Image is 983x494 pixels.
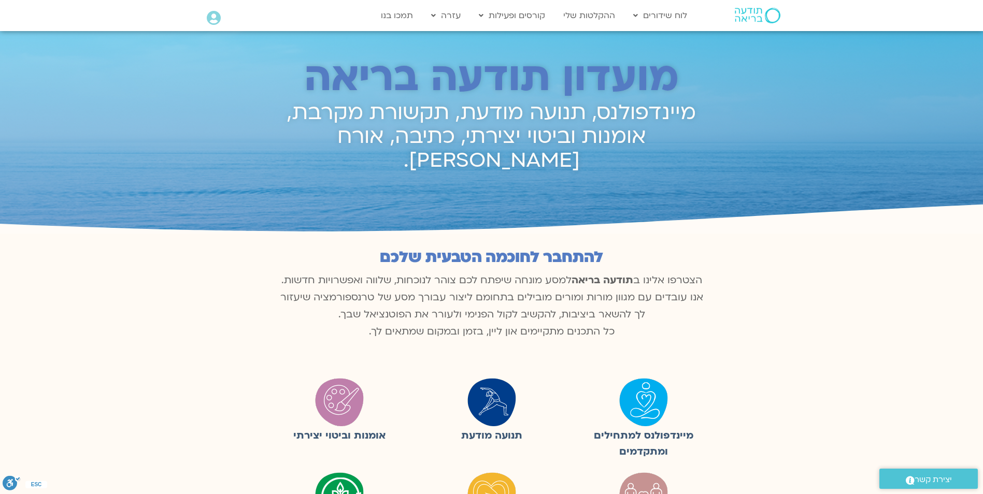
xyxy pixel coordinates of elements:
[274,272,709,340] p: הצטרפו אלינו ב למסע מונחה שיפתח לכם צוהר לנוכחות, שלווה ואפשרויות חדשות. אנו עובדים עם מגוון מורו...
[376,6,418,25] a: תמכו בנו
[735,8,780,23] img: תודעה בריאה
[269,428,410,444] figcaption: אומנות וביטוי יצירתי
[558,6,620,25] a: ההקלטות שלי
[421,428,562,444] figcaption: תנועה מודעת
[274,101,710,172] h2: מיינדפולנס, תנועה מודעת, תקשורת מקרבת, אומנות וביטוי יצירתי, כתיבה, אורח [PERSON_NAME].
[915,473,952,487] span: יצירת קשר
[573,428,714,460] figcaption: מיינדפולנס למתחילים ומתקדמים
[879,469,978,489] a: יצירת קשר
[274,55,710,100] h2: מועדון תודעה בריאה
[426,6,466,25] a: עזרה
[628,6,692,25] a: לוח שידורים
[274,249,709,266] h2: להתחבר לחוכמה הטבעית שלכם
[572,273,633,287] b: תודעה בריאה
[474,6,550,25] a: קורסים ופעילות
